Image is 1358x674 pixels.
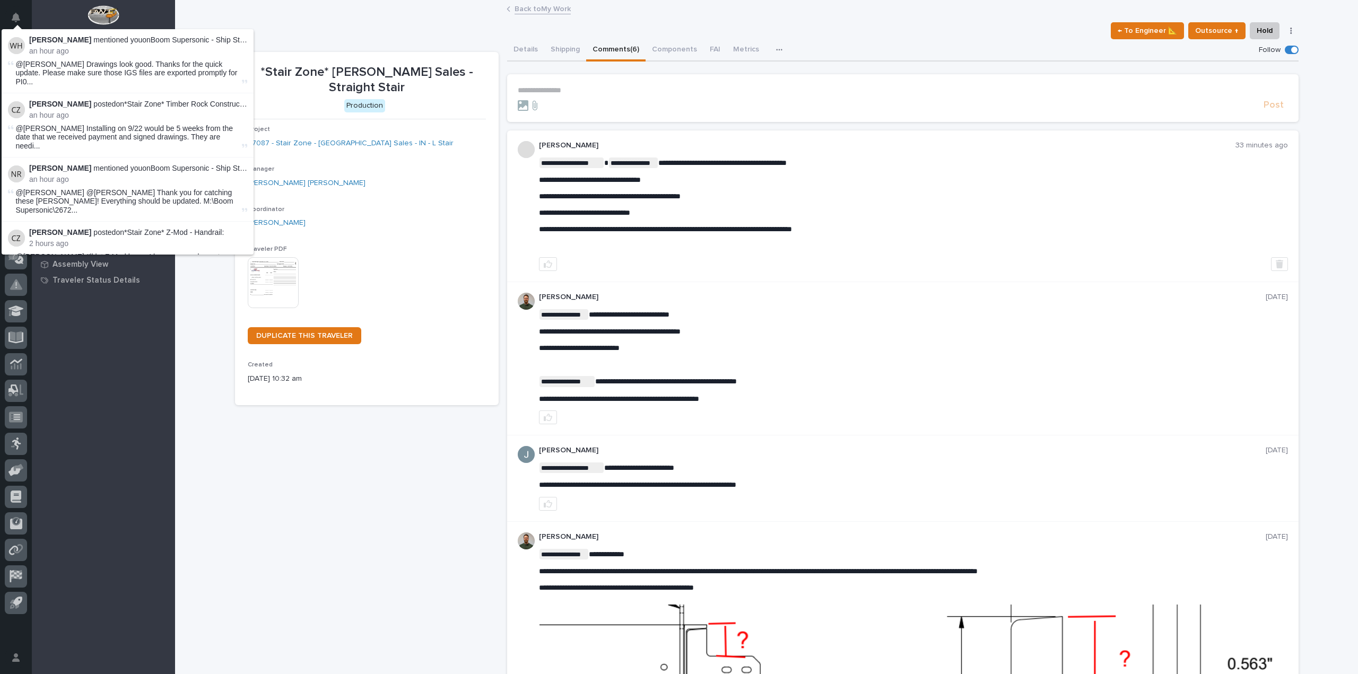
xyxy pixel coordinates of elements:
strong: [PERSON_NAME] [29,100,91,108]
button: Comments (6) [586,39,646,62]
button: Details [507,39,544,62]
span: Hold [1257,24,1273,37]
a: Assembly View [32,256,175,272]
a: [PERSON_NAME] [248,217,306,229]
button: like this post [539,497,557,511]
p: [DATE] 10:32 am [248,373,486,384]
a: Traveler Status Details [32,272,175,288]
p: [PERSON_NAME] [539,532,1266,541]
p: an hour ago [29,175,247,184]
img: Workspace Logo [88,5,119,25]
p: 2 hours ago [29,239,247,248]
a: *Stair Zone* Timber Rock Construction - Custom Stair [124,100,301,108]
span: Traveler PDF [248,246,287,252]
p: posted on : [29,100,247,109]
p: Follow [1259,46,1281,55]
button: Post [1259,99,1288,111]
div: Notifications [13,13,27,30]
img: Nate Rulli [8,165,25,182]
span: @[PERSON_NAME] Drawings look good. Thanks for the quick update. Please make sure those IGS files ... [16,60,240,86]
strong: [PERSON_NAME] [29,164,91,172]
a: Boom Supersonic - Ship Stair [151,164,248,172]
button: Notifications [5,6,27,29]
button: like this post [539,257,557,271]
img: Weston Hochstetler [8,37,25,54]
p: Assembly View [53,260,108,269]
div: Production [344,99,385,112]
a: 27087 - Stair Zone - [GEOGRAPHIC_DATA] Sales - IN - L Stair [248,138,454,149]
p: [DATE] [1266,446,1288,455]
span: Manager [248,166,274,172]
img: ACg8ocIJHU6JEmo4GV-3KL6HuSvSpWhSGqG5DdxF6tKpN6m2=s96-c [518,446,535,463]
a: Back toMy Work [515,2,571,14]
p: Traveler Status Details [53,276,140,285]
span: Outsource ↑ [1195,24,1239,37]
a: *Stair Zone* Z-Mod - Handrail [124,228,222,237]
a: [PERSON_NAME] [PERSON_NAME] [248,178,365,189]
img: AATXAJw4slNr5ea0WduZQVIpKGhdapBAGQ9xVsOeEvl5=s96-c [518,293,535,310]
span: Coordinator [248,206,284,213]
img: Cole Ziegler [8,101,25,118]
span: DUPLICATE THIS TRAVELER [256,332,353,339]
button: like this post [539,410,557,424]
p: posted on : [29,228,247,237]
span: Created [248,362,273,368]
button: Metrics [727,39,765,62]
img: AATXAJw4slNr5ea0WduZQVIpKGhdapBAGQ9xVsOeEvl5=s96-c [518,532,535,549]
p: *Stair Zone* [PERSON_NAME] Sales - Straight Stair [248,65,486,95]
strong: [PERSON_NAME] [29,36,91,44]
button: Shipping [544,39,586,62]
span: Post [1264,99,1284,111]
span: Project [248,126,270,133]
span: ← To Engineer 📐 [1118,24,1177,37]
a: Boom Supersonic - Ship Stair [151,36,248,44]
span: @[PERSON_NAME] Installing on 9/22 would be 5 weeks from the date that we received payment and sig... [16,124,240,151]
p: [PERSON_NAME] [539,293,1266,302]
p: mentioned you on : [29,164,247,173]
p: [PERSON_NAME] [539,446,1266,455]
p: [DATE] [1266,532,1288,541]
button: Components [646,39,703,62]
button: ← To Engineer 📐 [1111,22,1184,39]
strong: [PERSON_NAME] [29,228,91,237]
span: @[PERSON_NAME] I'll let Z Mod know. I know you and your team are swamped so thank you for all of ... [16,252,234,270]
a: DUPLICATE THIS TRAVELER [248,327,361,344]
button: Hold [1250,22,1279,39]
span: @[PERSON_NAME] @[PERSON_NAME] Thank you for catching these [PERSON_NAME]! Everything should be up... [16,188,240,215]
button: Delete post [1271,257,1288,271]
p: [PERSON_NAME] [539,141,1235,150]
p: mentioned you on : [29,36,247,45]
p: an hour ago [29,111,247,120]
p: 33 minutes ago [1235,141,1288,150]
button: FAI [703,39,727,62]
img: Cole Ziegler [8,230,25,247]
button: Outsource ↑ [1188,22,1246,39]
p: an hour ago [29,47,247,56]
p: [DATE] [1266,293,1288,302]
